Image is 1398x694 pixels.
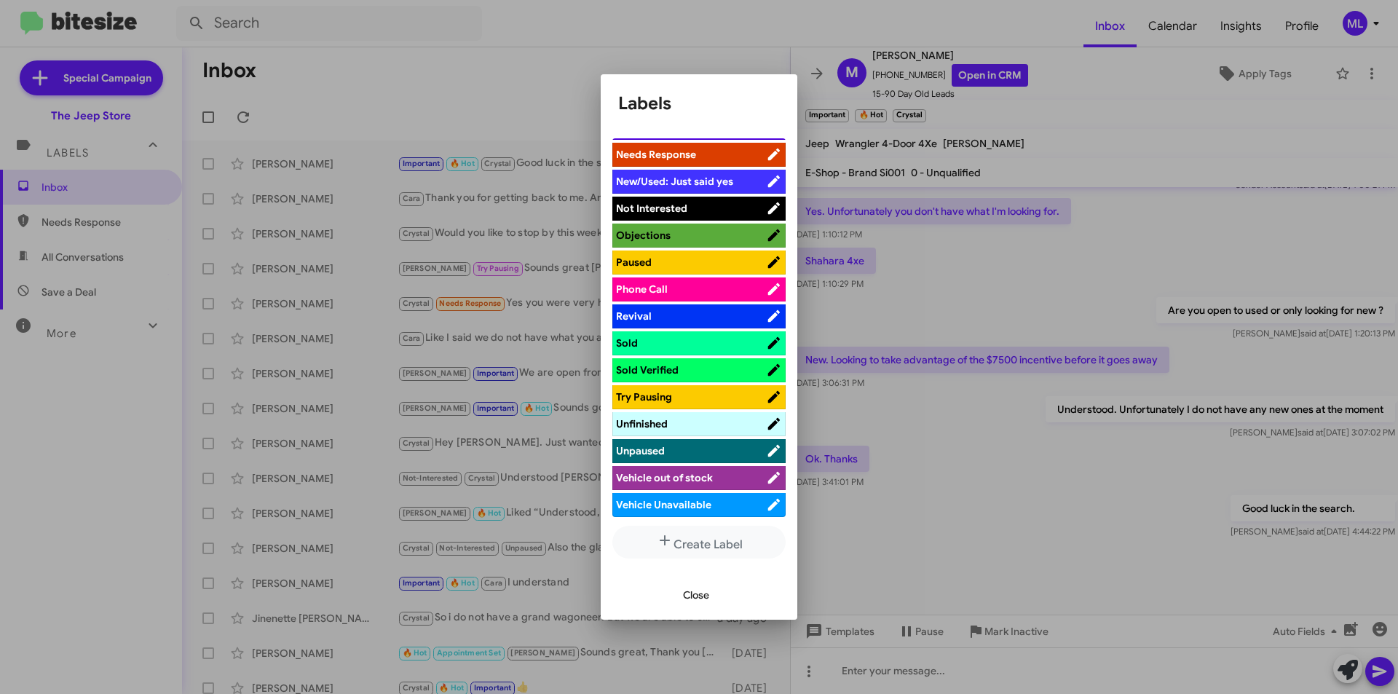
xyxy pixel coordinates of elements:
[616,283,668,296] span: Phone Call
[683,582,709,608] span: Close
[618,92,780,115] h1: Labels
[616,148,696,161] span: Needs Response
[616,471,713,484] span: Vehicle out of stock
[616,444,665,457] span: Unpaused
[616,390,672,403] span: Try Pausing
[616,417,668,430] span: Unfinished
[612,526,786,559] button: Create Label
[616,175,733,188] span: New/Used: Just said yes
[616,229,671,242] span: Objections
[616,336,638,350] span: Sold
[616,498,711,511] span: Vehicle Unavailable
[616,363,679,376] span: Sold Verified
[616,309,652,323] span: Revival
[671,582,721,608] button: Close
[616,202,687,215] span: Not Interested
[616,256,652,269] span: Paused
